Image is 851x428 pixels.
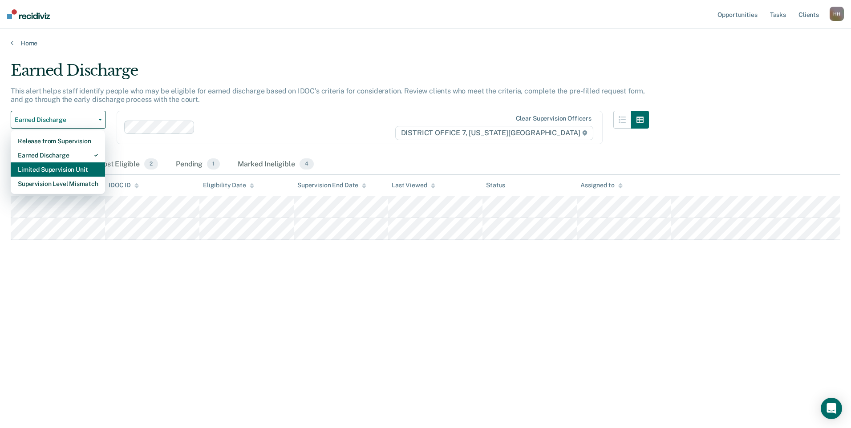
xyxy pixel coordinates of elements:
div: Almost Eligible2 [88,155,160,174]
div: Earned Discharge [11,61,649,87]
div: Limited Supervision Unit [18,162,98,177]
div: Pending1 [174,155,222,174]
p: This alert helps staff identify people who may be eligible for earned discharge based on IDOC’s c... [11,87,645,104]
span: 2 [144,158,158,170]
div: Eligibility Date [203,182,254,189]
a: Home [11,39,840,47]
span: 4 [300,158,314,170]
div: Supervision Level Mismatch [18,177,98,191]
button: Earned Discharge [11,111,106,129]
span: 1 [207,158,220,170]
span: Earned Discharge [15,116,95,124]
div: IDOC ID [109,182,139,189]
div: Release from Supervision [18,134,98,148]
div: Supervision End Date [297,182,366,189]
div: Last Viewed [392,182,435,189]
img: Recidiviz [7,9,50,19]
div: Assigned to [580,182,622,189]
div: Open Intercom Messenger [821,398,842,419]
div: Earned Discharge [18,148,98,162]
div: Clear supervision officers [516,115,592,122]
div: Status [486,182,505,189]
span: DISTRICT OFFICE 7, [US_STATE][GEOGRAPHIC_DATA] [395,126,593,140]
div: H H [830,7,844,21]
div: Marked Ineligible4 [236,155,316,174]
button: HH [830,7,844,21]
